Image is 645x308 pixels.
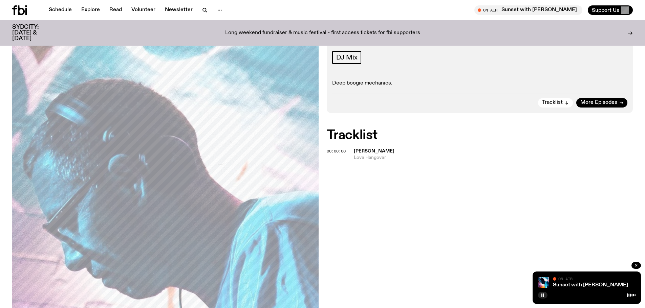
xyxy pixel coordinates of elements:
a: Explore [77,5,104,15]
button: Tracklist [538,98,573,108]
a: More Episodes [576,98,627,108]
a: Sunset with [PERSON_NAME] [553,282,628,288]
a: Schedule [45,5,76,15]
span: Love Hangover [354,155,633,161]
a: Newsletter [161,5,197,15]
p: Long weekend fundraiser & music festival - first access tickets for fbi supporters [225,30,420,36]
p: Deep boogie mechanics. [332,80,628,87]
a: Read [105,5,126,15]
img: Simon Caldwell stands side on, looking downwards. He has headphones on. Behind him is a brightly ... [538,277,549,288]
span: Support Us [592,7,619,13]
button: Support Us [588,5,633,15]
a: DJ Mix [332,51,362,64]
span: DJ Mix [336,54,358,61]
button: On AirSunset with [PERSON_NAME] [474,5,582,15]
span: On Air [558,277,573,281]
span: [PERSON_NAME] [354,149,394,153]
h3: SYDCITY: [DATE] & [DATE] [12,24,56,42]
a: Volunteer [127,5,159,15]
span: 00:00:00 [327,148,346,154]
span: Tracklist [542,100,563,105]
span: More Episodes [580,100,617,105]
h2: Tracklist [327,129,633,141]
